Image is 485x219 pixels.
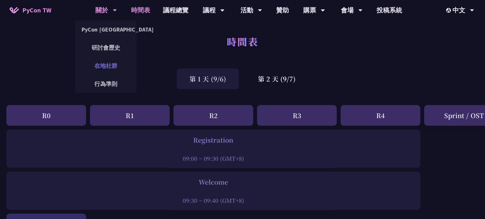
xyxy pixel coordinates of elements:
a: PyCon [GEOGRAPHIC_DATA] [75,22,136,37]
h1: 時間表 [227,32,258,51]
div: R2 [173,105,253,126]
img: Locale Icon [446,8,452,13]
a: 研討會歷史 [75,40,136,55]
div: 09:00 ~ 09:30 (GMT+8) [10,154,417,162]
a: 在地社群 [75,58,136,73]
img: Home icon of PyCon TW 2025 [10,7,19,13]
div: 09:30 ~ 09:40 (GMT+8) [10,196,417,204]
div: R3 [257,105,337,126]
a: PyCon TW [3,2,58,18]
div: Welcome [10,177,417,187]
div: Registration [10,135,417,145]
div: 第 1 天 (9/6) [177,68,239,89]
div: R0 [6,105,86,126]
span: PyCon TW [22,5,51,15]
div: R1 [90,105,170,126]
div: 第 2 天 (9/7) [245,68,308,89]
div: R4 [341,105,420,126]
a: 行為準則 [75,76,136,91]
